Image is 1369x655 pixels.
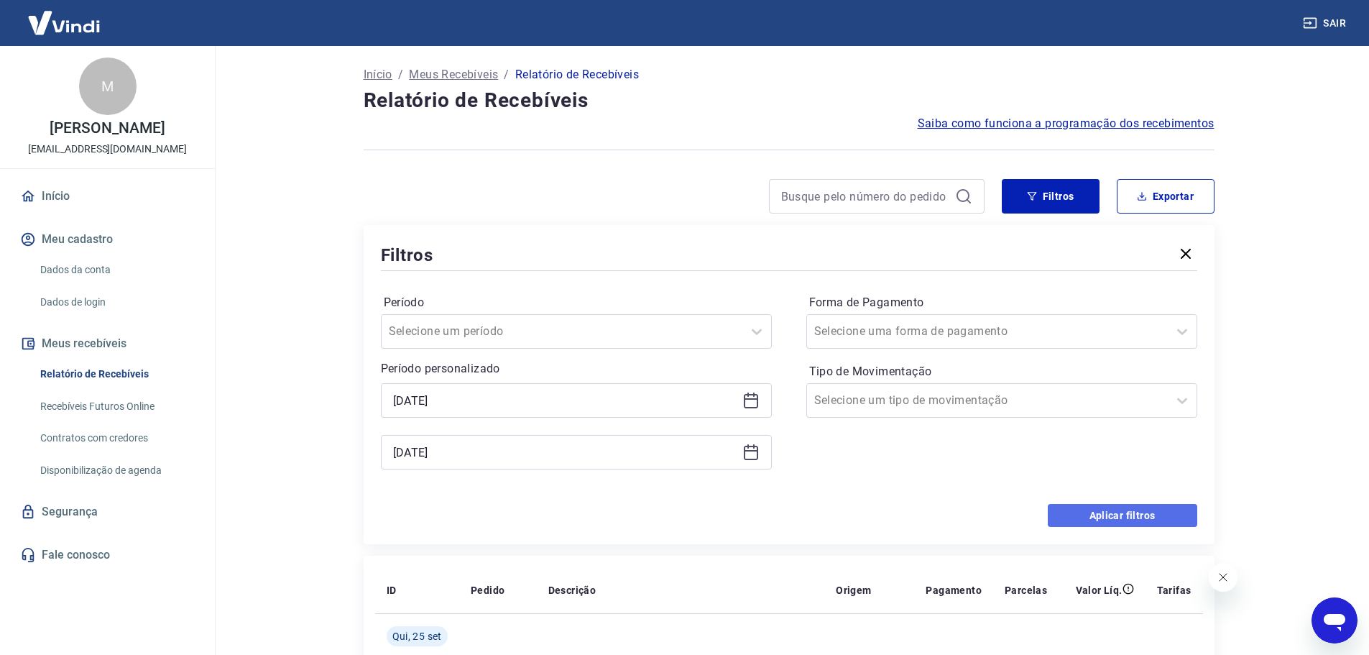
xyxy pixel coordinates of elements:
[809,363,1194,380] label: Tipo de Movimentação
[34,359,198,389] a: Relatório de Recebíveis
[50,121,165,136] p: [PERSON_NAME]
[926,583,982,597] p: Pagamento
[918,115,1214,132] a: Saiba como funciona a programação dos recebimentos
[17,539,198,571] a: Fale conosco
[836,583,871,597] p: Origem
[392,629,442,643] span: Qui, 25 set
[471,583,504,597] p: Pedido
[17,180,198,212] a: Início
[504,66,509,83] p: /
[17,496,198,528] a: Segurança
[28,142,187,157] p: [EMAIL_ADDRESS][DOMAIN_NAME]
[393,390,737,411] input: Data inicial
[548,583,596,597] p: Descrição
[398,66,403,83] p: /
[9,10,121,22] span: Olá! Precisa de ajuda?
[17,224,198,255] button: Meu cadastro
[1117,179,1214,214] button: Exportar
[34,255,198,285] a: Dados da conta
[34,423,198,453] a: Contratos com credores
[1157,583,1191,597] p: Tarifas
[781,185,949,207] input: Busque pelo número do pedido
[381,244,434,267] h5: Filtros
[515,66,639,83] p: Relatório de Recebíveis
[17,1,111,45] img: Vindi
[17,328,198,359] button: Meus recebíveis
[1300,10,1352,37] button: Sair
[1048,504,1197,527] button: Aplicar filtros
[79,58,137,115] div: M
[1076,583,1123,597] p: Valor Líq.
[809,294,1194,311] label: Forma de Pagamento
[34,456,198,485] a: Disponibilização de agenda
[1209,563,1237,592] iframe: Fechar mensagem
[364,66,392,83] a: Início
[34,392,198,421] a: Recebíveis Futuros Online
[387,583,397,597] p: ID
[1312,597,1358,643] iframe: Botão para abrir a janela de mensagens
[364,86,1214,115] h4: Relatório de Recebíveis
[1002,179,1100,214] button: Filtros
[381,360,772,377] p: Período personalizado
[393,441,737,463] input: Data final
[34,288,198,317] a: Dados de login
[409,66,498,83] a: Meus Recebíveis
[384,294,769,311] label: Período
[1005,583,1047,597] p: Parcelas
